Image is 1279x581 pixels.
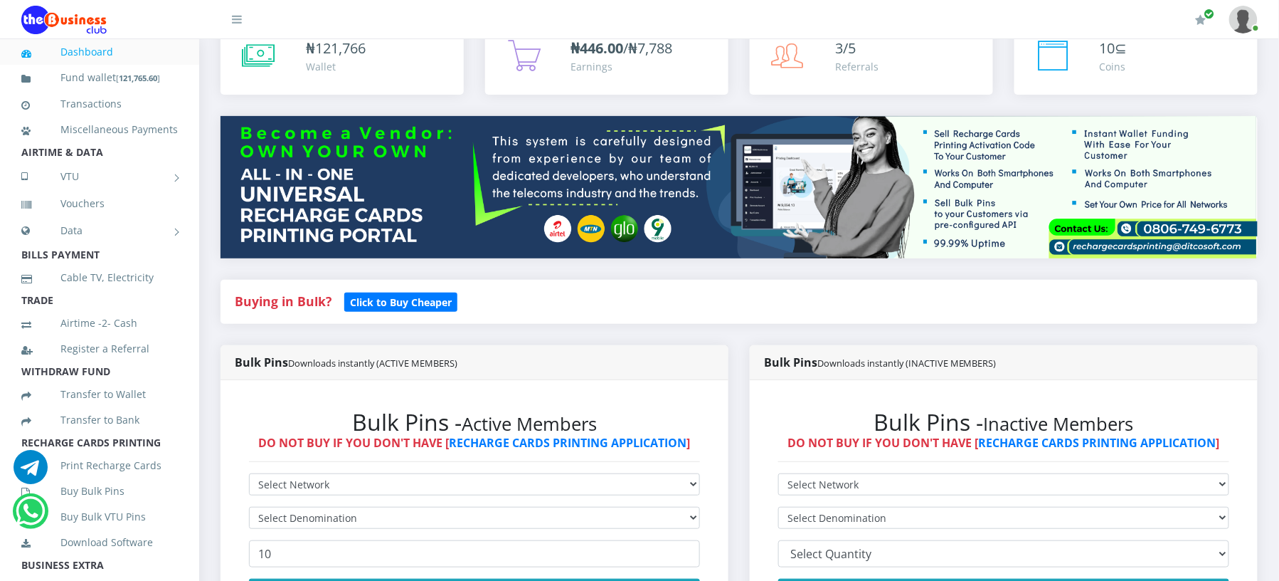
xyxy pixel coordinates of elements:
[1204,9,1215,19] span: Renew/Upgrade Subscription
[21,159,178,194] a: VTU
[21,333,178,365] a: Register a Referral
[259,435,691,451] strong: DO NOT BUY IF YOU DON'T HAVE [ ]
[570,38,672,58] span: /₦7,788
[249,409,700,436] h2: Bulk Pins -
[788,435,1220,451] strong: DO NOT BUY IF YOU DON'T HAVE [ ]
[984,412,1134,436] small: Inactive Members
[14,461,48,484] a: Chat for support
[21,36,178,68] a: Dashboard
[21,213,178,248] a: Data
[835,59,879,74] div: Referrals
[235,355,457,370] strong: Bulk Pins
[979,435,1216,451] a: RECHARGE CARDS PRINTING APPLICATION
[21,526,178,559] a: Download Software
[288,357,457,370] small: Downloads instantly (ACTIVE MEMBERS)
[1100,59,1127,74] div: Coins
[21,475,178,508] a: Buy Bulk Pins
[485,23,728,95] a: ₦446.00/₦7,788 Earnings
[21,404,178,436] a: Transfer to Bank
[119,73,157,83] b: 121,765.60
[221,23,464,95] a: ₦121,766 Wallet
[249,540,700,567] input: Enter Quantity
[21,6,107,34] img: Logo
[21,449,178,482] a: Print Recharge Cards
[450,435,687,451] a: RECHARGE CARDS PRINTING APPLICATION
[778,409,1229,436] h2: Bulk Pins -
[235,293,331,310] strong: Buying in Bulk?
[1100,38,1127,59] div: ⊆
[817,357,997,370] small: Downloads instantly (INACTIVE MEMBERS)
[570,59,672,74] div: Earnings
[221,116,1258,258] img: multitenant_rcp.png
[21,61,178,95] a: Fund wallet[121,765.60]
[21,261,178,294] a: Cable TV, Electricity
[21,501,178,533] a: Buy Bulk VTU Pins
[21,88,178,120] a: Transactions
[462,412,597,436] small: Active Members
[116,73,160,83] small: [ ]
[306,38,366,59] div: ₦
[344,293,457,310] a: Click to Buy Cheaper
[21,307,178,340] a: Airtime -2- Cash
[1196,14,1206,26] i: Renew/Upgrade Subscription
[21,378,178,411] a: Transfer to Wallet
[750,23,993,95] a: 3/5 Referrals
[570,38,623,58] b: ₦446.00
[1100,38,1115,58] span: 10
[764,355,997,370] strong: Bulk Pins
[1229,6,1258,33] img: User
[835,38,856,58] span: 3/5
[350,295,452,309] b: Click to Buy Cheaper
[315,38,366,58] span: 121,766
[21,113,178,146] a: Miscellaneous Payments
[306,59,366,74] div: Wallet
[21,187,178,220] a: Vouchers
[16,505,45,528] a: Chat for support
